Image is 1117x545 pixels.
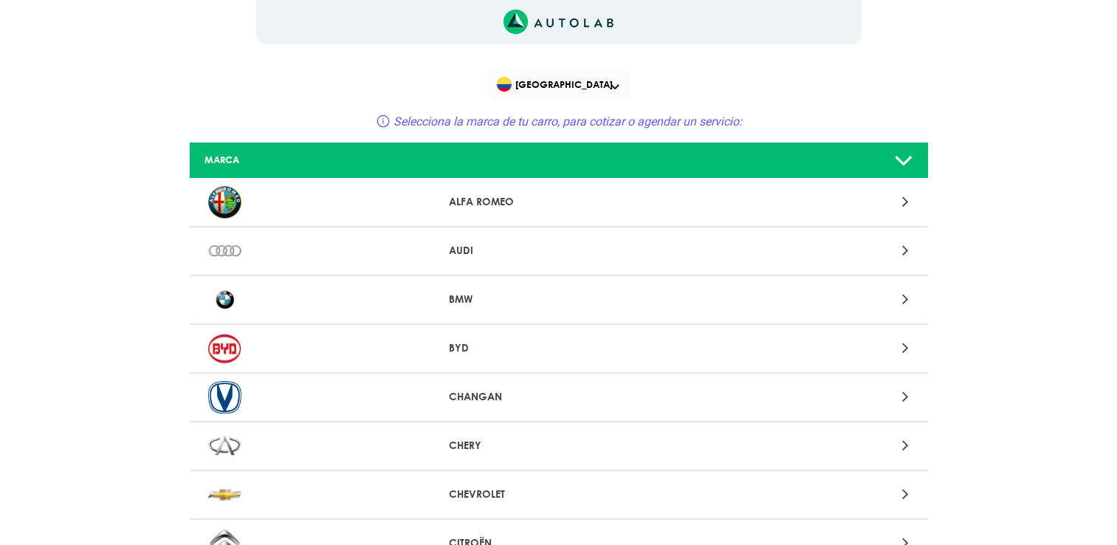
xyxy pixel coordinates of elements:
span: [GEOGRAPHIC_DATA] [497,74,623,95]
p: BMW [449,292,668,307]
p: ALFA ROMEO [449,194,668,210]
img: ALFA ROMEO [208,186,241,219]
p: CHEVROLET [449,487,668,502]
a: MARCA [190,143,928,179]
img: Flag of COLOMBIA [497,77,512,92]
a: Link al sitio de autolab [503,14,614,28]
img: CHANGAN [208,381,241,414]
p: AUDI [449,243,668,258]
img: BMW [208,284,241,316]
img: CHERY [208,430,241,462]
p: BYD [449,340,668,356]
img: CHEVROLET [208,479,241,511]
p: CHERY [449,438,668,453]
img: BYD [208,332,241,365]
span: Selecciona la marca de tu carro, para cotizar o agendar un servicio: [393,114,742,128]
div: MARCA [193,153,437,167]
img: AUDI [208,235,241,267]
div: Flag of COLOMBIA[GEOGRAPHIC_DATA] [488,68,630,100]
p: CHANGAN [449,389,668,405]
